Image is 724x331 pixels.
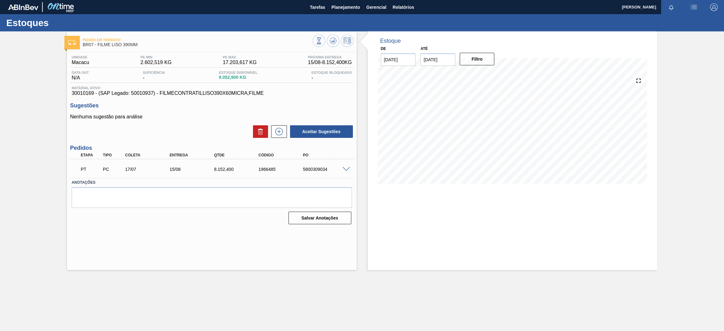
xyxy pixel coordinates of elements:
label: Até [420,46,428,51]
span: Estoque Disponível [219,71,257,74]
input: dd/mm/yyyy [420,53,455,66]
img: userActions [690,3,698,11]
button: Salvar Anotações [288,212,351,224]
span: Macacu [72,60,89,65]
div: PO [301,153,352,157]
h1: Estoques [6,19,118,26]
div: Coleta [123,153,174,157]
span: Gerencial [366,3,387,11]
h3: Sugestões [70,102,354,109]
div: 8.152,400 [212,167,263,172]
div: Pedido em Trânsito [79,162,103,176]
span: Suficiência [143,71,165,74]
span: Próxima Entrega [308,55,352,59]
div: - [141,71,166,81]
button: Visão Geral dos Estoques [313,35,325,47]
div: 15/08/2025 [168,167,219,172]
div: - [310,71,353,81]
label: Anotações [72,178,352,187]
span: 17.203,617 KG [223,60,257,65]
p: Nenhuma sugestão para análise [70,114,354,120]
span: 9.052,900 KG [219,75,257,80]
button: Atualizar Gráfico [327,35,339,47]
img: Logout [710,3,718,11]
span: 15/08 - 8.152,400 KG [308,60,352,65]
div: Código [257,153,308,157]
img: Ícone [68,40,76,45]
label: De [381,46,386,51]
span: BR07 - FILME LISO 390MM [83,42,313,47]
button: Programar Estoque [341,35,354,47]
div: Tipo [101,153,125,157]
div: Nova sugestão [268,125,287,138]
span: PE MAX [223,55,257,59]
div: Excluir Sugestões [250,125,268,138]
span: Pedido em Trânsito [83,38,313,42]
button: Aceitar Sugestões [290,125,353,138]
input: dd/mm/yyyy [381,53,416,66]
span: Unidade [72,55,89,59]
div: Entrega [168,153,219,157]
div: 5800309034 [301,167,352,172]
div: 17/07/2025 [123,167,174,172]
button: Notificações [661,3,681,12]
span: Planejamento [332,3,360,11]
span: 30010169 - (SAP Legado: 50010937) - FILMECONTRATILLISO390X60MICRA;FILME [72,90,352,96]
button: Filtro [460,53,495,65]
span: Estoque Bloqueado [311,71,352,74]
div: N/A [70,71,90,81]
span: 2.602,519 KG [140,60,172,65]
span: Tarefas [310,3,325,11]
span: Material ativo [72,86,352,90]
img: TNhmsLtSVTkK8tSr43FrP2fwEKptu5GPRR3wAAAABJRU5ErkJggg== [8,4,38,10]
span: PE MIN [140,55,172,59]
div: Qtde [212,153,263,157]
p: PT [81,167,101,172]
div: Pedido de Compra [101,167,125,172]
div: Etapa [79,153,103,157]
div: Estoque [380,38,401,44]
div: Aceitar Sugestões [287,125,354,138]
span: Data out [72,71,89,74]
div: 1966485 [257,167,308,172]
h3: Pedidos [70,145,354,151]
span: Relatórios [393,3,414,11]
